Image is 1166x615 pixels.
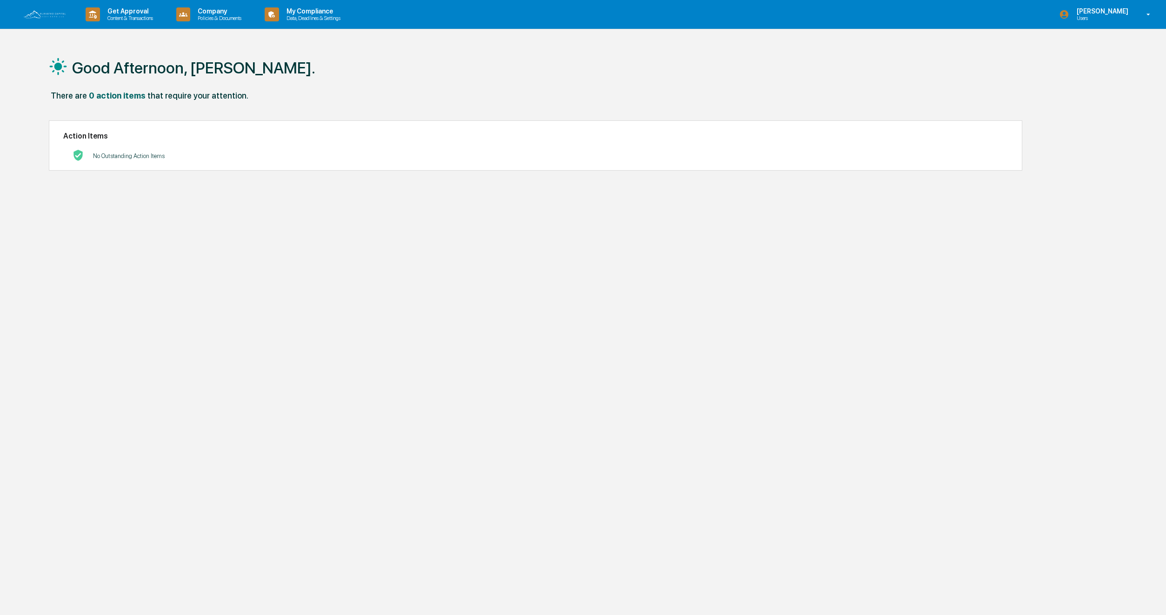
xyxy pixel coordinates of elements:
[100,7,158,15] p: Get Approval
[1069,15,1133,21] p: Users
[93,152,165,159] p: No Outstanding Action Items
[147,91,248,100] div: that require your attention.
[190,7,246,15] p: Company
[63,132,1008,140] h2: Action Items
[190,15,246,21] p: Policies & Documents
[279,7,345,15] p: My Compliance
[279,15,345,21] p: Data, Deadlines & Settings
[89,91,146,100] div: 0 action items
[100,15,158,21] p: Content & Transactions
[1069,7,1133,15] p: [PERSON_NAME]
[22,9,67,20] img: logo
[73,150,84,161] img: No Actions logo
[51,91,87,100] div: There are
[72,59,315,77] h1: Good Afternoon, [PERSON_NAME].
